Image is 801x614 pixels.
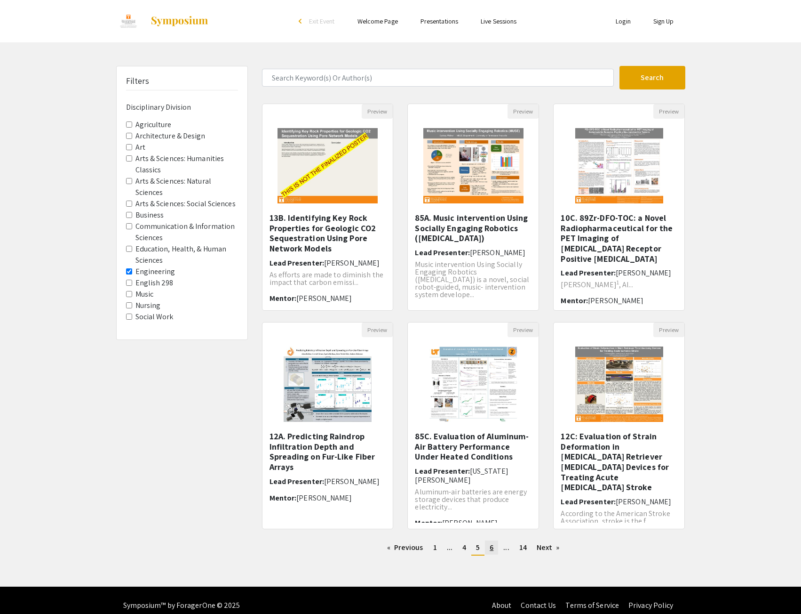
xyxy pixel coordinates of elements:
[561,268,677,277] h6: Lead Presenter:
[270,477,386,486] h6: Lead Presenter:
[415,248,531,257] h6: Lead Presenter:
[561,296,588,306] span: Mentor:
[135,119,172,130] label: Agriculture
[470,248,525,258] span: [PERSON_NAME]
[135,266,175,277] label: Engineering
[270,293,297,303] span: Mentor:
[415,518,442,528] span: Mentor:
[270,431,386,472] h5: 12A. Predicting Raindrop Infiltration Depth and Spreading on Fur-Like Fiber Arrays
[135,300,161,311] label: Nursing
[433,542,437,552] span: 1
[324,258,380,268] span: [PERSON_NAME]
[116,9,141,33] img: EUReCA 2024
[653,104,684,119] button: Preview
[262,322,394,529] div: Open Presentation <p>12A. <span style="color: rgb(0, 0, 0);">Predicting Raindrop Infiltration Dep...
[135,311,174,323] label: Social Work
[481,17,516,25] a: Live Sessions
[616,17,631,25] a: Login
[414,119,533,213] img: <p>85A. Music intervention Using Socially Engaging Robotics (MUSE)</p>
[553,104,685,311] div: Open Presentation <p>10C. 89Zr-DFO-TOC: a Novel Radiopharmaceutical for the PET Imaging of Somato...
[553,322,685,529] div: Open Presentation <p>12C: Evaluation of Strain Deformation in Stent Retriever Thrombectomy Device...
[532,541,564,555] a: Next page
[135,176,238,198] label: Arts & Sciences: Natural Sciences
[415,466,508,485] span: [US_STATE][PERSON_NAME]
[135,221,238,243] label: Communication & Information Sciences
[135,243,238,266] label: Education, Health, & Human Sciences
[407,104,539,311] div: Open Presentation <p>85A. Music intervention Using Socially Engaging Robotics (MUSE)</p>
[135,210,164,221] label: Business
[561,509,670,526] span: According to the American Stroke Association, stroke is the f...
[490,542,493,552] span: 6
[565,600,619,610] a: Terms of Service
[561,281,677,289] p: [PERSON_NAME] , Al...
[447,542,452,552] span: ...
[126,76,150,86] h5: Filters
[135,198,236,210] label: Arts & Sciences: Social Sciences
[415,213,531,243] h5: 85A. Music intervention Using Socially Engaging Robotics ([MEDICAL_DATA])
[324,477,380,486] span: [PERSON_NAME]
[299,18,304,24] div: arrow_back_ios
[617,279,619,286] sup: 1
[415,431,531,462] h5: 85C. Evaluation of Aluminum-Air Battery Performance Under Heated Conditions
[508,323,539,337] button: Preview
[357,17,398,25] a: Welcome Page
[296,293,352,303] span: [PERSON_NAME]
[150,16,209,27] img: Symposium by ForagerOne
[270,493,297,503] span: Mentor:
[566,337,673,431] img: <p>12C: Evaluation of Strain Deformation in Stent Retriever Thrombectomy Devices for Treating Acu...
[309,17,335,25] span: Exit Event
[270,213,386,253] h5: 13B. Identifying Key Rock Properties for Geologic CO2 Sequestration Using Pore Network Models
[653,17,674,25] a: Sign Up
[270,270,384,287] span: As efforts are made to diminish the impact that carbon emissi...
[135,289,154,300] label: Music
[415,261,531,299] p: Music intervention Using Socially Engaging Robotics ([MEDICAL_DATA]) is a novel, social robot-gui...
[415,487,526,512] span: Aluminum-air batteries are energy storage devices that produce electricity...
[653,323,684,337] button: Preview
[362,323,393,337] button: Preview
[628,600,673,610] a: Privacy Policy
[521,600,556,610] a: Contact Us
[420,337,527,431] img: <p>85C. Evaluation of Aluminum-Air Battery Performance Under Heated Conditions</p>
[616,268,671,278] span: [PERSON_NAME]
[362,104,393,119] button: Preview
[415,467,531,485] h6: Lead Presenter:
[407,322,539,529] div: Open Presentation <p>85C. Evaluation of Aluminum-Air Battery Performance Under Heated Conditions</p>
[561,497,677,506] h6: Lead Presenter:
[588,296,643,306] span: [PERSON_NAME]
[616,497,671,507] span: [PERSON_NAME]
[135,142,145,153] label: Art
[268,119,387,213] img: <p>13B. Identifying Key Rock Properties for Geologic CO2 Sequestration Using Pore Network Models ...
[382,541,428,555] a: Previous page
[420,17,458,25] a: Presentations
[135,277,174,289] label: English 298
[262,104,394,311] div: Open Presentation <p>13B. Identifying Key Rock Properties for Geologic CO2 Sequestration Using Po...
[561,431,677,493] h5: 12C: Evaluation of Strain Deformation in [MEDICAL_DATA] Retriever [MEDICAL_DATA] Devices for Trea...
[7,572,40,607] iframe: Chat
[519,542,527,552] span: 14
[116,9,209,33] a: EUReCA 2024
[503,542,509,552] span: ...
[135,130,206,142] label: Architecture & Design
[274,337,381,431] img: <p>12A. <span style="color: rgb(0, 0, 0);">Predicting Raindrop Infiltration Depth and Spreading o...
[262,541,685,556] ul: Pagination
[262,69,614,87] input: Search Keyword(s) Or Author(s)
[619,66,685,89] button: Search
[492,600,512,610] a: About
[126,103,238,112] h6: Disciplinary Division
[462,542,466,552] span: 4
[135,153,238,176] label: Arts & Sciences: Humanities Classics
[561,213,677,264] h5: 10C. 89Zr-DFO-TOC: a Novel Radiopharmaceutical for the PET Imaging of [MEDICAL_DATA] Receptor Pos...
[476,542,480,552] span: 5
[442,518,498,528] span: [PERSON_NAME]
[296,493,352,503] span: [PERSON_NAME]
[566,119,673,213] img: <p>10C. 89Zr-DFO-TOC: a Novel Radiopharmaceutical for the PET Imaging of Somatostatin Receptor Po...
[508,104,539,119] button: Preview
[270,259,386,267] h6: Lead Presenter:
